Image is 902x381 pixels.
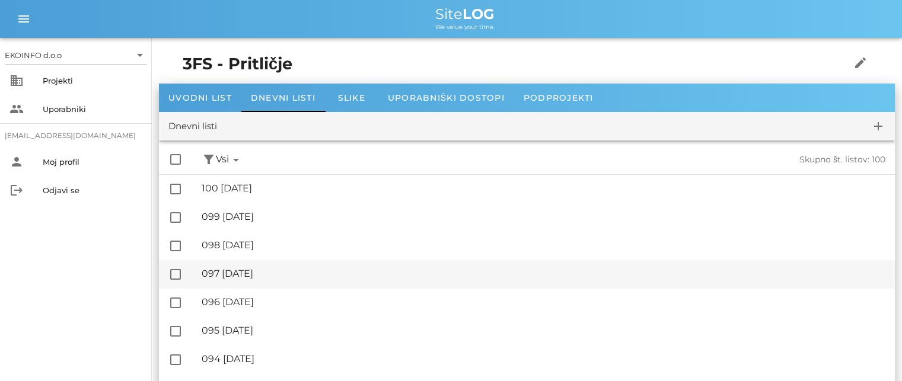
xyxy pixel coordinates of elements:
[5,46,147,65] div: EKOINFO d.o.o
[202,268,885,279] div: 097 [DATE]
[202,183,885,194] div: 100 [DATE]
[733,253,902,381] div: Pripomoček za klepet
[388,92,505,103] span: Uporabniški dostopi
[202,211,885,222] div: 099 [DATE]
[202,353,885,364] div: 094 [DATE]
[43,104,142,114] div: Uporabniki
[463,5,495,23] b: LOG
[9,183,24,197] i: logout
[202,296,885,308] div: 096 [DATE]
[435,5,495,23] span: Site
[43,157,142,167] div: Moj profil
[871,119,885,133] i: add
[202,239,885,251] div: 098 [DATE]
[251,92,315,103] span: Dnevni listi
[9,102,24,116] i: people
[229,153,243,167] i: arrow_drop_down
[202,152,216,167] button: filter_alt
[853,56,868,70] i: edit
[9,73,24,88] i: business
[183,52,814,76] h1: 3FS - Pritličje
[5,50,62,60] div: EKOINFO d.o.o
[133,48,147,62] i: arrow_drop_down
[43,76,142,85] div: Projekti
[524,92,594,103] span: Podprojekti
[17,12,31,26] i: menu
[168,120,217,133] div: Dnevni listi
[9,155,24,169] i: person
[168,92,232,103] span: Uvodni list
[435,23,495,31] span: We value your time.
[338,92,365,103] span: Slike
[43,185,142,195] div: Odjavi se
[202,325,885,336] div: 095 [DATE]
[216,152,243,167] span: Vsi
[733,253,902,381] iframe: Chat Widget
[565,155,886,165] div: Skupno št. listov: 100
